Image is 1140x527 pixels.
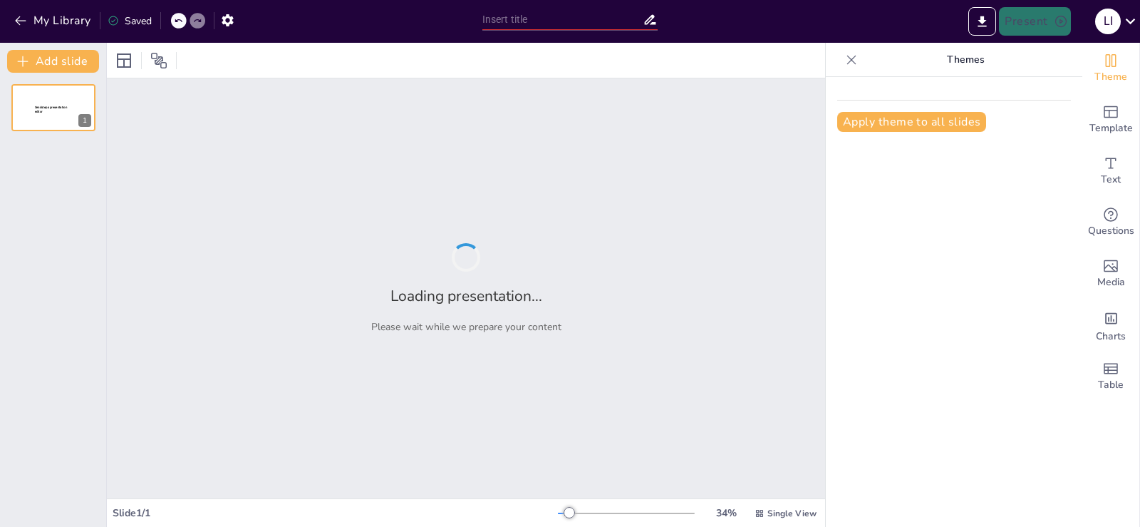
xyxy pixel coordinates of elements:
button: Apply theme to all slides [837,112,986,132]
div: Change the overall theme [1082,43,1139,94]
span: Table [1098,377,1124,393]
button: Present [999,7,1070,36]
div: 1 [78,114,91,127]
span: Charts [1096,329,1126,344]
p: Themes [863,43,1068,77]
p: Please wait while we prepare your content [371,320,561,334]
span: Template [1089,121,1133,136]
span: Media [1097,275,1125,290]
div: l i [1095,9,1121,34]
div: Saved [108,14,152,28]
div: 34 % [709,506,743,520]
div: Layout [113,49,135,72]
input: Insert title [482,9,643,30]
span: Position [150,52,167,69]
button: Add slide [7,50,99,73]
button: My Library [11,9,97,32]
span: Theme [1094,69,1127,85]
button: l i [1095,7,1121,36]
button: Export to PowerPoint [968,7,996,36]
div: Slide 1 / 1 [113,506,558,520]
span: Sendsteps presentation editor [35,106,67,113]
div: 1 [11,84,95,131]
div: Add a table [1082,351,1139,402]
span: Single View [767,508,817,519]
div: Add charts and graphs [1082,300,1139,351]
div: Add text boxes [1082,145,1139,197]
span: Text [1101,172,1121,188]
div: Add ready made slides [1082,94,1139,145]
div: Add images, graphics, shapes or video [1082,248,1139,300]
div: Get real-time input from your audience [1082,197,1139,248]
span: Questions [1088,223,1134,239]
h2: Loading presentation... [390,286,542,306]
